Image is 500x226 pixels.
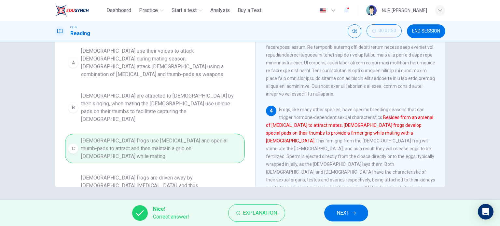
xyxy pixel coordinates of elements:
[235,5,264,16] button: Buy a Test
[153,213,189,221] span: Correct answer!
[55,4,89,17] img: ELTC logo
[324,205,368,221] button: NEXT
[366,5,377,16] img: Profile picture
[243,208,277,218] span: Explanation
[70,25,77,30] span: CEFR
[319,8,327,13] img: en
[337,208,349,218] span: NEXT
[106,7,131,14] span: Dashboard
[266,106,276,116] div: 4
[169,5,205,16] button: Start a test
[367,24,402,38] div: Hide
[139,7,158,14] span: Practice
[478,204,493,219] div: Open Intercom Messenger
[70,30,90,37] h1: Reading
[55,4,104,17] a: ELTC logo
[104,5,134,16] button: Dashboard
[238,7,261,14] span: Buy a Test
[153,205,189,213] span: Nice!
[210,7,230,14] span: Analysis
[407,24,445,38] button: END SESSION
[382,7,427,14] div: NUR [PERSON_NAME]
[348,24,361,38] div: Mute
[172,7,197,14] span: Start a test
[208,5,232,16] button: Analysis
[266,107,435,190] span: Frogs, like many other species, have specific breeding seasons that can trigger hormone-dependent...
[228,204,285,222] button: Explanation
[412,29,440,34] span: END SESSION
[367,24,402,37] button: 00:01:50
[379,28,396,33] span: 00:01:50
[136,5,166,16] button: Practice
